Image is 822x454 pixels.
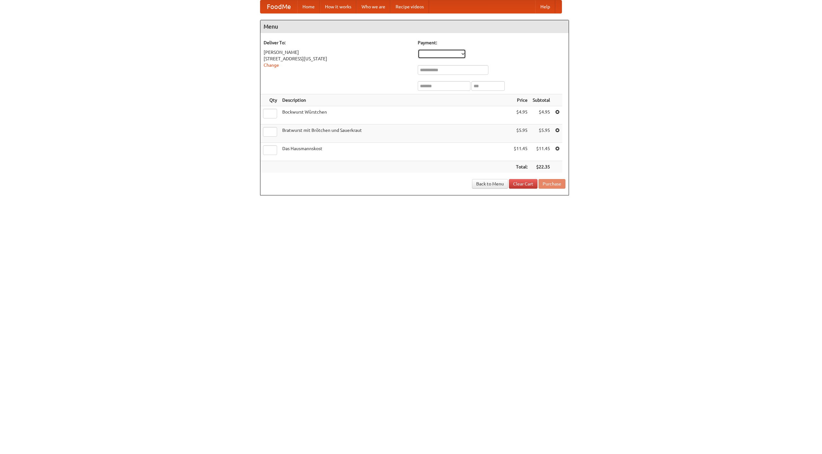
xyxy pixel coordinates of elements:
[260,20,569,33] h4: Menu
[511,94,530,106] th: Price
[511,124,530,143] td: $5.95
[280,124,511,143] td: Bratwurst mit Brötchen und Sauerkraut
[297,0,320,13] a: Home
[530,94,553,106] th: Subtotal
[511,161,530,173] th: Total:
[511,143,530,161] td: $11.45
[530,124,553,143] td: $5.95
[264,39,411,46] h5: Deliver To:
[264,56,411,62] div: [STREET_ADDRESS][US_STATE]
[530,106,553,124] td: $4.95
[280,143,511,161] td: Das Hausmannskost
[509,179,538,189] a: Clear Cart
[390,0,429,13] a: Recipe videos
[418,39,565,46] h5: Payment:
[260,94,280,106] th: Qty
[264,49,411,56] div: [PERSON_NAME]
[280,106,511,124] td: Bockwurst Würstchen
[280,94,511,106] th: Description
[530,143,553,161] td: $11.45
[511,106,530,124] td: $4.95
[320,0,356,13] a: How it works
[530,161,553,173] th: $22.35
[356,0,390,13] a: Who we are
[260,0,297,13] a: FoodMe
[264,63,279,68] a: Change
[472,179,508,189] a: Back to Menu
[535,0,555,13] a: Help
[538,179,565,189] button: Purchase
